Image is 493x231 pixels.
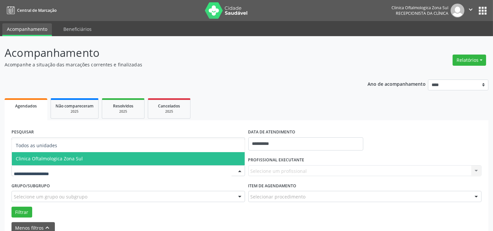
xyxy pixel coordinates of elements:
button: Filtrar [11,207,32,218]
div: 2025 [107,109,140,114]
span: Selecione um grupo ou subgrupo [14,193,87,200]
button: apps [477,5,488,16]
i:  [467,6,474,13]
p: Acompanhe a situação das marcações correntes e finalizadas [5,61,343,68]
span: Resolvidos [113,103,133,109]
span: Clinica Oftalmologica Zona Sul [16,155,83,162]
span: Central de Marcação [17,8,56,13]
label: PESQUISAR [11,127,34,137]
div: 2025 [153,109,186,114]
p: Ano de acompanhamento [368,80,426,88]
label: PROFISSIONAL EXECUTANTE [248,155,304,165]
a: Beneficiários [59,23,96,35]
div: Clinica Oftalmologica Zona Sul [392,5,448,11]
div: 2025 [56,109,94,114]
span: Todos as unidades [16,142,57,149]
a: Central de Marcação [5,5,56,16]
label: Grupo/Subgrupo [11,181,50,191]
label: DATA DE ATENDIMENTO [248,127,296,137]
span: Não compareceram [56,103,94,109]
p: Acompanhamento [5,45,343,61]
img: img [451,4,464,17]
span: Recepcionista da clínica [396,11,448,16]
span: Agendados [15,103,37,109]
span: Cancelados [158,103,180,109]
button:  [464,4,477,17]
label: Item de agendamento [248,181,297,191]
span: Selecionar procedimento [251,193,306,200]
a: Acompanhamento [2,23,52,36]
button: Relatórios [453,55,486,66]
